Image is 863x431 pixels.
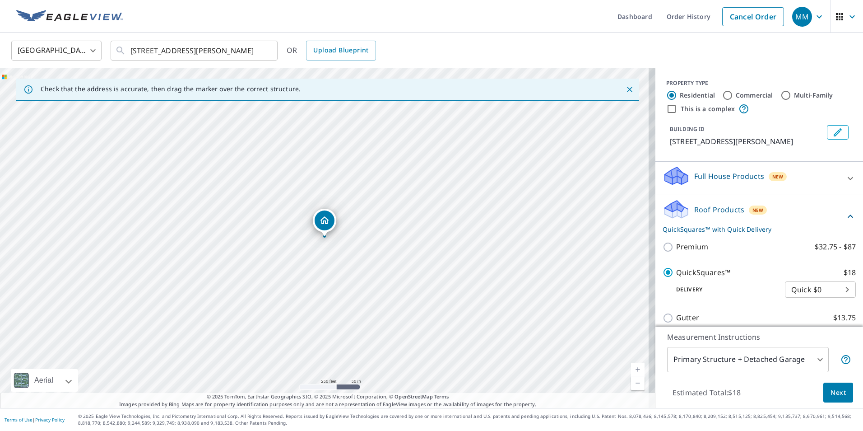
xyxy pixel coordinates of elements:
label: Multi-Family [794,91,833,100]
button: Next [823,383,853,403]
a: Terms of Use [5,417,32,423]
a: OpenStreetMap [394,393,432,400]
div: Primary Structure + Detached Garage [667,347,829,372]
label: This is a complex [681,104,735,113]
p: Check that the address is accurate, then drag the marker over the correct structure. [41,85,301,93]
p: QuickSquares™ [676,267,730,278]
button: Edit building 1 [827,125,849,140]
div: PROPERTY TYPE [666,79,852,87]
p: Full House Products [694,171,764,182]
span: New [772,173,784,180]
p: BUILDING ID [670,125,705,133]
a: Current Level 17, Zoom Out [631,376,645,390]
p: © 2025 Eagle View Technologies, Inc. and Pictometry International Corp. All Rights Reserved. Repo... [78,413,858,426]
p: | [5,417,65,422]
p: Measurement Instructions [667,332,851,342]
p: QuickSquares™ with Quick Delivery [663,225,845,234]
div: Aerial [11,369,78,392]
p: Roof Products [694,204,744,215]
div: [GEOGRAPHIC_DATA] [11,38,102,63]
div: OR [287,41,376,61]
div: Dropped pin, building 1, Residential property, 600 Alvarado St San Francisco, CA 94114 [313,209,336,237]
span: Upload Blueprint [313,45,368,56]
p: [STREET_ADDRESS][PERSON_NAME] [670,136,823,147]
img: EV Logo [16,10,123,23]
a: Upload Blueprint [306,41,376,61]
div: Quick $0 [785,277,856,302]
a: Privacy Policy [35,417,65,423]
div: Full House ProductsNew [663,165,856,191]
a: Current Level 17, Zoom In [631,363,645,376]
p: $32.75 - $87 [815,241,856,253]
span: © 2025 TomTom, Earthstar Geographics SIO, © 2025 Microsoft Corporation, © [207,393,449,401]
span: Next [831,387,846,398]
div: Roof ProductsNewQuickSquares™ with Quick Delivery [663,199,856,234]
p: Gutter [676,312,699,323]
span: New [752,206,764,214]
input: Search by address or latitude-longitude [130,38,259,63]
button: Close [624,84,636,95]
div: Aerial [32,369,56,392]
p: Delivery [663,286,785,294]
p: $18 [844,267,856,278]
div: MM [792,7,812,27]
span: Your report will include the primary structure and a detached garage if one exists. [840,354,851,365]
p: Premium [676,241,708,253]
label: Commercial [736,91,773,100]
label: Residential [680,91,715,100]
p: Estimated Total: $18 [665,383,748,403]
a: Terms [434,393,449,400]
a: Cancel Order [722,7,784,26]
p: $13.75 [833,312,856,323]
